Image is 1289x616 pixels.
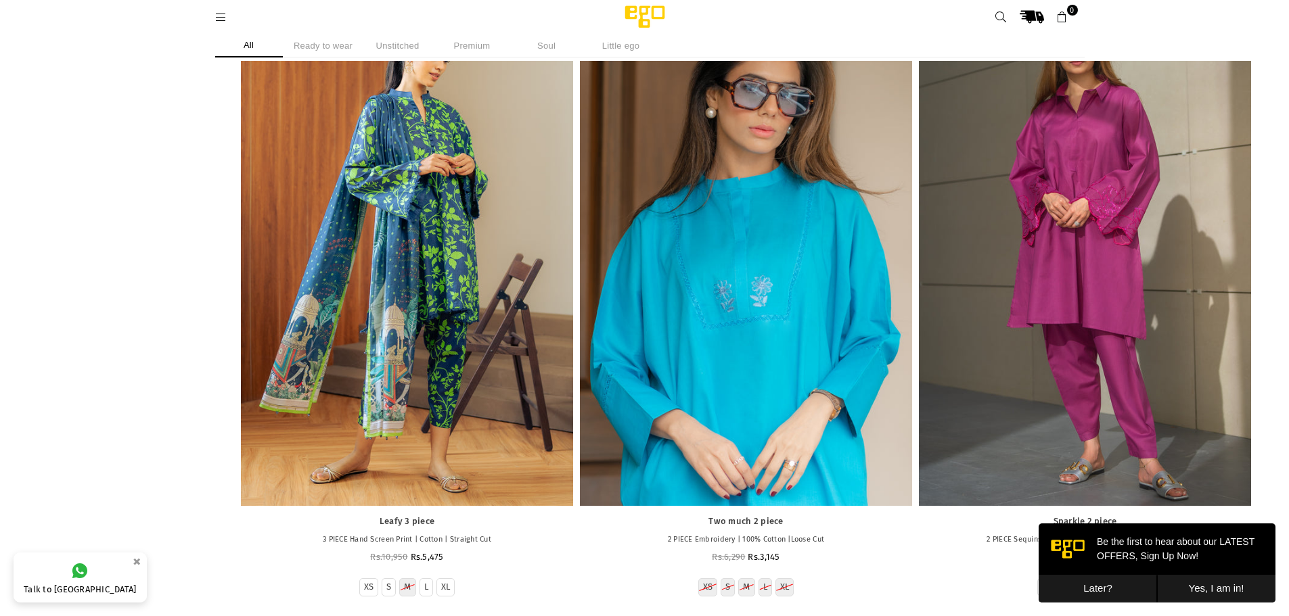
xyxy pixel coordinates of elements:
span: Rs.5,475 [411,552,444,562]
label: XL [441,582,451,593]
li: Little ego [587,34,655,57]
button: × [129,550,145,573]
a: Leafy 3 piece [241,7,573,505]
label: XS [364,582,374,593]
img: Ego [587,3,702,30]
a: Search [989,5,1014,29]
label: XS [703,582,713,593]
a: Two much 2 piece [587,516,905,527]
a: Menu [209,11,233,22]
a: 0 [1050,5,1075,29]
p: 2 PIECE Embroidery | 100% Cotton |Loose Cut [587,534,905,546]
a: Two much 2 piece [580,7,912,505]
a: Sparkle 2 piece [926,516,1244,527]
li: All [215,34,283,57]
span: Rs.6,290 [712,552,745,562]
li: Premium [438,34,506,57]
label: M [404,582,411,593]
a: Sparkle 2 piece [919,7,1251,505]
a: Talk to [GEOGRAPHIC_DATA] [14,552,147,602]
label: M [743,582,750,593]
li: Soul [513,34,581,57]
li: Ready to wear [290,34,357,57]
span: Rs.3,145 [748,552,779,562]
p: 2 PIECE Sequins Embroidery | 100% Cotton | Straight Cut [926,534,1244,546]
label: S [725,582,730,593]
label: XL [780,582,790,593]
span: Rs.10,950 [370,552,407,562]
label: L [424,582,428,593]
label: L [763,582,767,593]
iframe: webpush-onsite [1039,523,1275,602]
span: 0 [1067,5,1078,16]
p: 3 PIECE Hand Screen Print | Cotton | Straight Cut [248,534,566,546]
a: Leafy 3 piece [248,516,566,527]
label: S [386,582,391,593]
li: Unstitched [364,34,432,57]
